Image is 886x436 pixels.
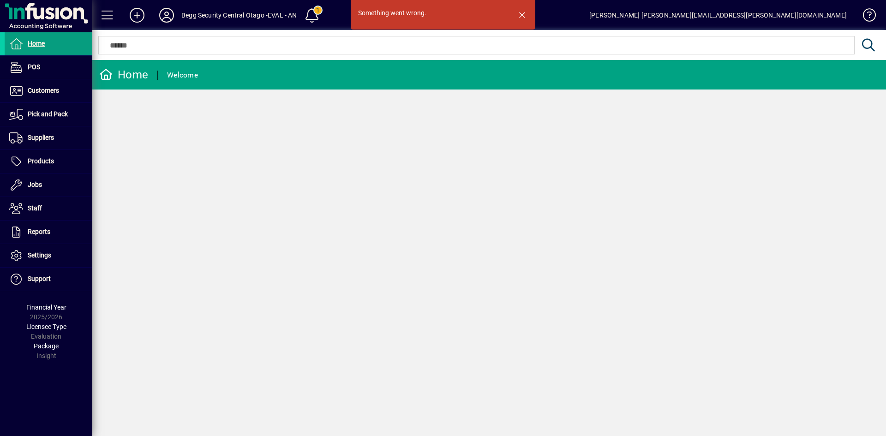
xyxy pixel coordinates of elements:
[26,323,66,330] span: Licensee Type
[5,268,92,291] a: Support
[181,8,297,23] div: Begg Security Central Otago -EVAL - AN
[28,157,54,165] span: Products
[99,67,148,82] div: Home
[28,204,42,212] span: Staff
[28,87,59,94] span: Customers
[856,2,874,32] a: Knowledge Base
[28,275,51,282] span: Support
[28,134,54,141] span: Suppliers
[34,342,59,350] span: Package
[28,228,50,235] span: Reports
[167,68,198,83] div: Welcome
[5,150,92,173] a: Products
[28,40,45,47] span: Home
[5,79,92,102] a: Customers
[26,304,66,311] span: Financial Year
[28,63,40,71] span: POS
[589,8,847,23] div: [PERSON_NAME] [PERSON_NAME][EMAIL_ADDRESS][PERSON_NAME][DOMAIN_NAME]
[28,251,51,259] span: Settings
[5,244,92,267] a: Settings
[5,126,92,149] a: Suppliers
[152,7,181,24] button: Profile
[122,7,152,24] button: Add
[5,103,92,126] a: Pick and Pack
[5,197,92,220] a: Staff
[5,173,92,197] a: Jobs
[28,181,42,188] span: Jobs
[28,110,68,118] span: Pick and Pack
[5,56,92,79] a: POS
[5,221,92,244] a: Reports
